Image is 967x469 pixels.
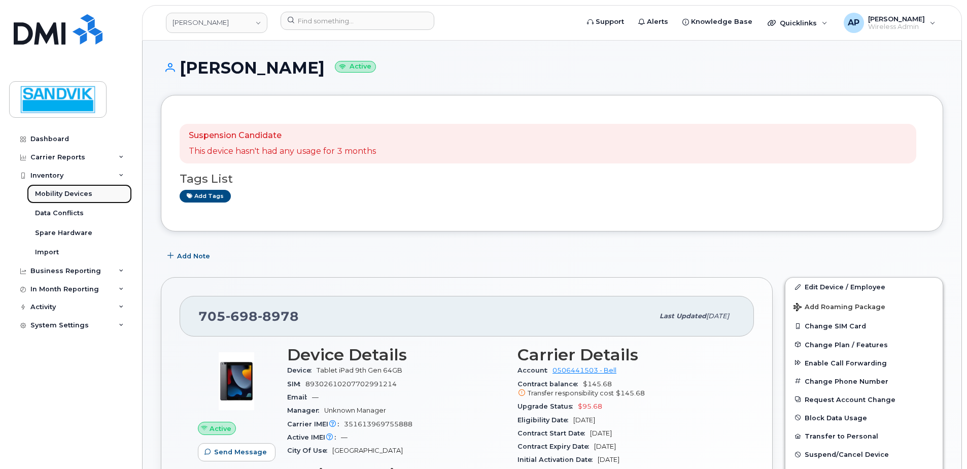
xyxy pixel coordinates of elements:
span: — [312,393,319,401]
span: Device [287,366,317,374]
span: [DATE] [598,456,619,463]
span: Active IMEI [287,433,341,441]
span: 8978 [258,309,299,324]
span: [GEOGRAPHIC_DATA] [332,447,403,454]
span: $145.68 [616,389,645,397]
button: Suspend/Cancel Device [785,445,943,463]
button: Request Account Change [785,390,943,409]
span: Upgrade Status [517,403,578,410]
span: Send Message [214,447,267,457]
span: Contract Start Date [517,429,590,437]
span: Account [517,366,552,374]
h3: Tags List [180,173,924,185]
button: Change Plan / Features [785,336,943,354]
span: Carrier IMEI [287,420,344,428]
span: Manager [287,407,324,414]
h1: [PERSON_NAME] [161,59,943,77]
button: Block Data Usage [785,409,943,427]
span: Email [287,393,312,401]
p: Suspension Candidate [189,130,376,142]
span: Active [210,424,231,433]
small: Active [335,61,376,73]
span: Enable Call Forwarding [805,359,887,366]
span: Eligibility Date [517,416,573,424]
a: Add tags [180,190,231,203]
span: Add Note [177,251,210,261]
span: [DATE] [594,443,616,450]
button: Send Message [198,443,275,461]
span: Suspend/Cancel Device [805,451,889,458]
span: Transfer responsibility cost [528,389,614,397]
button: Change SIM Card [785,317,943,335]
span: Tablet iPad 9th Gen 64GB [317,366,402,374]
img: image20231002-3703462-c5m3jd.jpeg [206,351,267,412]
span: 698 [226,309,258,324]
button: Add Roaming Package [785,296,943,317]
span: [DATE] [573,416,595,424]
span: City Of Use [287,447,332,454]
span: [DATE] [706,312,729,320]
button: Enable Call Forwarding [785,354,943,372]
span: Change Plan / Features [805,341,888,348]
span: $145.68 [517,380,736,398]
button: Transfer to Personal [785,427,943,445]
button: Add Note [161,247,219,265]
h3: Device Details [287,346,505,364]
a: Edit Device / Employee [785,278,943,296]
span: Unknown Manager [324,407,386,414]
span: [DATE] [590,429,612,437]
span: 705 [198,309,299,324]
h3: Carrier Details [517,346,736,364]
span: SIM [287,380,305,388]
button: Change Phone Number [785,372,943,390]
span: $95.68 [578,403,602,410]
span: Add Roaming Package [793,303,885,313]
span: Last updated [660,312,706,320]
span: — [341,433,348,441]
span: 351613969755888 [344,420,412,428]
p: This device hasn't had any usage for 3 months [189,146,376,157]
span: Initial Activation Date [517,456,598,463]
span: Contract balance [517,380,583,388]
span: 89302610207702991214 [305,380,397,388]
span: Contract Expiry Date [517,443,594,450]
a: 0506441503 - Bell [552,366,616,374]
